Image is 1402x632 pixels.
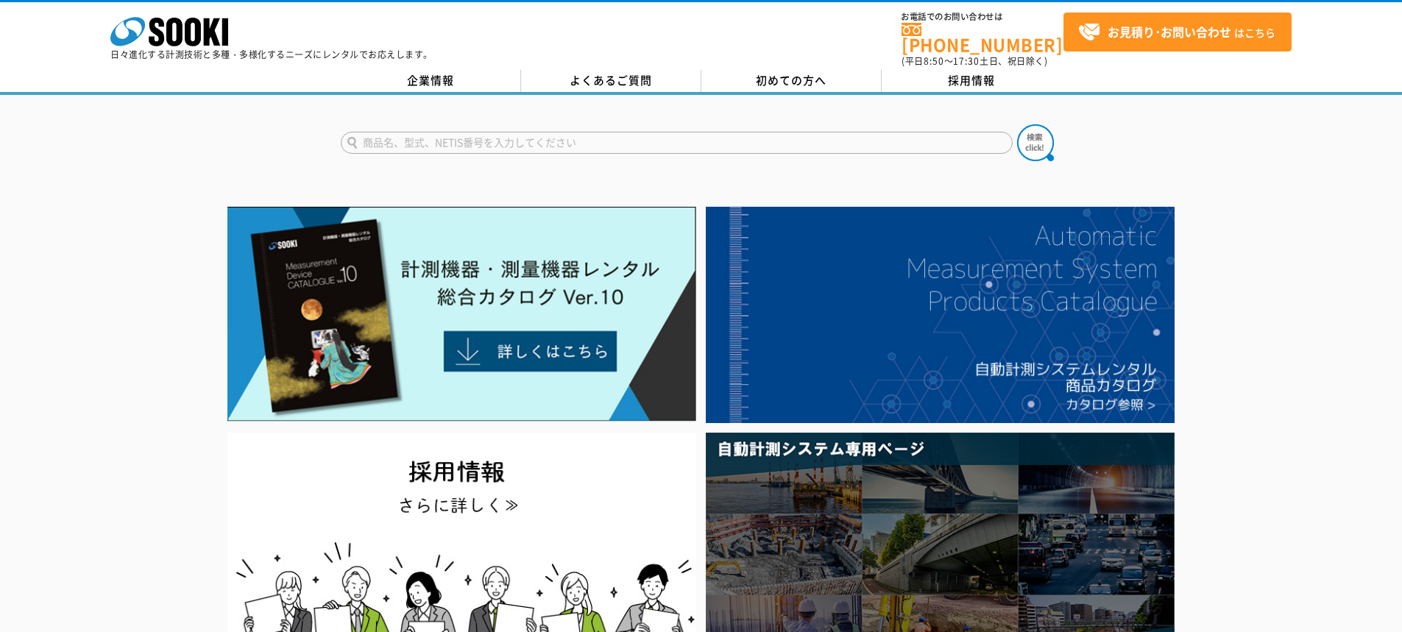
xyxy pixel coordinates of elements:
[902,13,1063,21] span: お電話でのお問い合わせは
[1063,13,1292,52] a: お見積り･お問い合わせはこちら
[924,54,944,68] span: 8:50
[341,132,1013,154] input: 商品名、型式、NETIS番号を入力してください
[701,70,882,92] a: 初めての方へ
[1108,23,1231,40] strong: お見積り･お問い合わせ
[227,207,696,422] img: Catalog Ver10
[756,72,826,88] span: 初めての方へ
[953,54,980,68] span: 17:30
[706,207,1175,423] img: 自動計測システムカタログ
[521,70,701,92] a: よくあるご質問
[902,54,1047,68] span: (平日 ～ 土日、祝日除く)
[902,23,1063,53] a: [PHONE_NUMBER]
[1078,21,1275,43] span: はこちら
[1017,124,1054,161] img: btn_search.png
[341,70,521,92] a: 企業情報
[882,70,1062,92] a: 採用情報
[110,50,433,59] p: 日々進化する計測技術と多種・多様化するニーズにレンタルでお応えします。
